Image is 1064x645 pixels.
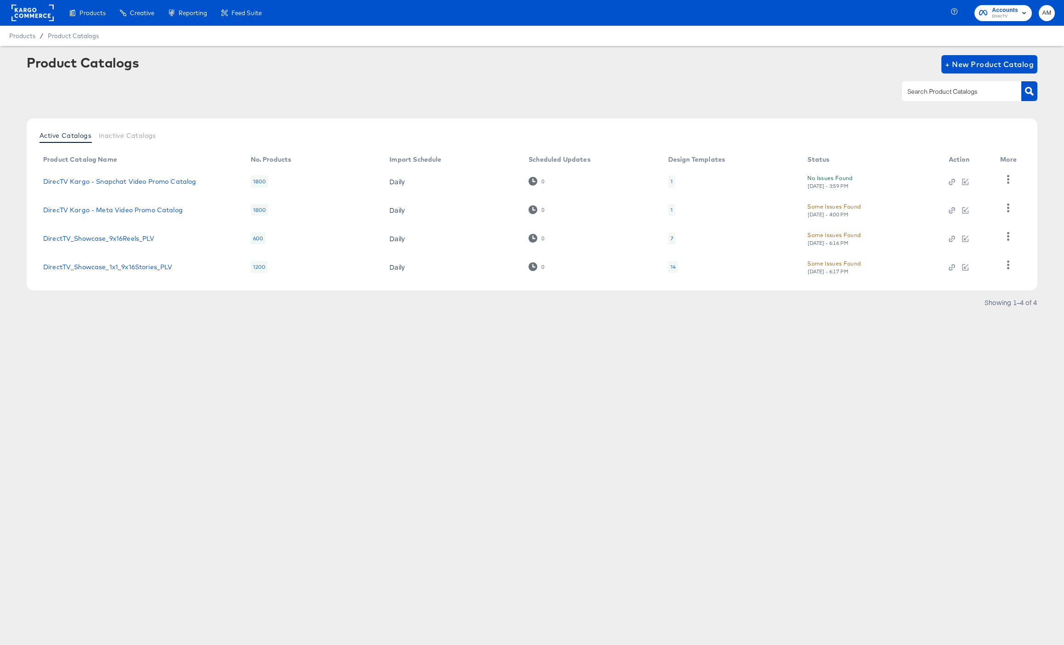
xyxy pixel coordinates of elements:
[35,32,48,40] span: /
[1042,8,1051,18] span: AM
[389,156,441,163] div: Import Schedule
[807,259,861,268] div: Some Issues Found
[251,156,292,163] div: No. Products
[992,6,1018,15] span: Accounts
[27,55,139,70] div: Product Catalogs
[529,156,591,163] div: Scheduled Updates
[541,264,545,270] div: 0
[1039,5,1055,21] button: AM
[668,232,676,244] div: 7
[992,13,1018,20] span: DirecTV
[529,177,545,186] div: 0
[39,132,91,139] span: Active Catalogs
[529,262,545,271] div: 0
[541,207,545,213] div: 0
[43,263,173,271] a: DirectTV_Showcase_1x1_9x16Stories_PLV
[941,55,1037,74] button: + New Product Catalog
[79,9,106,17] span: Products
[130,9,154,17] span: Creative
[179,9,207,17] span: Reporting
[529,234,545,243] div: 0
[807,230,861,246] button: Some Issues Found[DATE] - 6:16 PM
[800,153,941,167] th: Status
[668,261,678,273] div: 14
[807,230,861,240] div: Some Issues Found
[251,204,269,216] div: 1800
[382,253,521,281] td: Daily
[993,153,1028,167] th: More
[541,178,545,185] div: 0
[382,196,521,224] td: Daily
[43,206,183,214] a: DirecTV Kargo - Meta Video Promo Catalog
[668,156,725,163] div: Design Templates
[541,235,545,242] div: 0
[43,178,197,185] a: DirecTV Kargo - Snapchat Video Promo Catalog
[43,156,117,163] div: Product Catalog Name
[251,261,268,273] div: 1200
[974,5,1032,21] button: AccountsDirecTV
[906,86,1003,97] input: Search Product Catalogs
[670,206,673,214] div: 1
[9,32,35,40] span: Products
[43,235,155,242] a: DirectTV_Showcase_9x16Reels_PLV
[945,58,1034,71] span: + New Product Catalog
[807,240,849,246] div: [DATE] - 6:16 PM
[670,178,673,185] div: 1
[382,167,521,196] td: Daily
[251,175,269,187] div: 1800
[668,204,675,216] div: 1
[807,268,849,275] div: [DATE] - 6:17 PM
[984,299,1037,306] div: Showing 1–4 of 4
[670,235,673,242] div: 7
[382,224,521,253] td: Daily
[231,9,262,17] span: Feed Suite
[807,211,849,218] div: [DATE] - 4:00 PM
[807,202,861,211] div: Some Issues Found
[99,132,156,139] span: Inactive Catalogs
[941,153,993,167] th: Action
[529,205,545,214] div: 0
[670,263,676,271] div: 14
[807,259,861,275] button: Some Issues Found[DATE] - 6:17 PM
[668,175,675,187] div: 1
[251,232,265,244] div: 600
[48,32,99,40] a: Product Catalogs
[807,202,861,218] button: Some Issues Found[DATE] - 4:00 PM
